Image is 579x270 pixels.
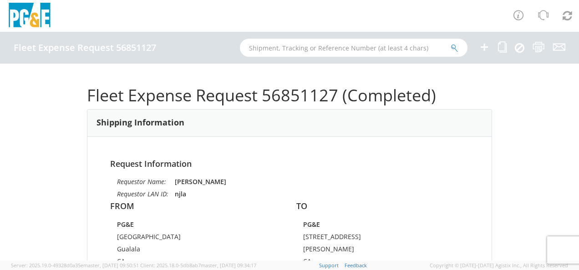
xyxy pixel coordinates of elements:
[110,160,469,169] h4: Request Information
[11,262,139,269] span: Server: 2025.19.0-49328d0a35e
[430,262,568,269] span: Copyright © [DATE]-[DATE] Agistix Inc., All Rights Reserved
[303,245,432,257] td: [PERSON_NAME]
[117,232,276,245] td: [GEOGRAPHIC_DATA]
[117,220,134,229] strong: PG&E
[319,262,339,269] a: Support
[117,245,276,257] td: Gualala
[14,43,156,53] h4: Fleet Expense Request 56851127
[175,177,226,186] strong: [PERSON_NAME]
[140,262,256,269] span: Client: 2025.18.0-5db8ab7
[303,257,432,269] td: CA
[175,190,186,198] strong: njla
[117,257,276,269] td: CA
[87,86,492,105] h1: Fleet Expense Request 56851127 (Completed)
[240,39,467,57] input: Shipment, Tracking or Reference Number (at least 4 chars)
[7,3,52,30] img: pge-logo-06675f144f4cfa6a6814.png
[117,190,168,198] i: Requestor LAN ID:
[345,262,367,269] a: Feedback
[303,232,432,245] td: [STREET_ADDRESS]
[201,262,256,269] span: master, [DATE] 09:34:17
[117,177,166,186] i: Requestor Name:
[303,220,320,229] strong: PG&E
[83,262,139,269] span: master, [DATE] 09:50:51
[96,118,184,127] h3: Shipping Information
[110,202,283,211] h4: FROM
[296,202,469,211] h4: TO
